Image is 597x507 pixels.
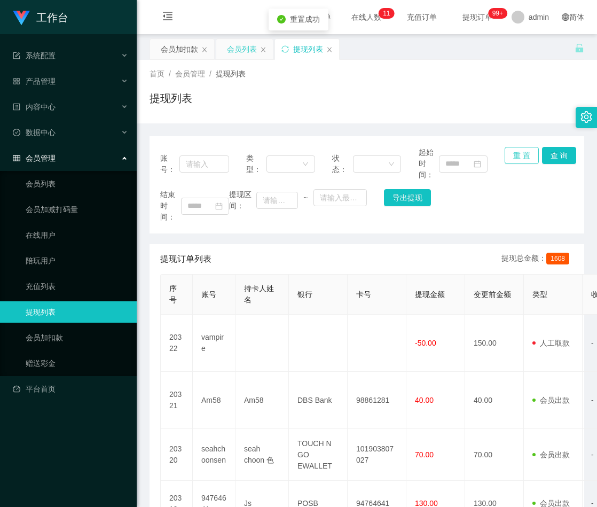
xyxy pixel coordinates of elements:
td: 70.00 [465,429,524,481]
span: 1608 [546,253,569,264]
a: 充值列表 [26,276,128,297]
span: / [209,69,211,78]
span: 数据中心 [13,128,56,137]
td: 20321 [161,372,193,429]
span: 提现订单列表 [160,253,211,266]
span: 会员管理 [13,154,56,162]
i: 图标: down [388,161,395,168]
span: - [591,396,594,404]
i: 图标: form [13,52,20,59]
span: 会员管理 [175,69,205,78]
span: 提现列表 [216,69,246,78]
p: 1 [383,8,387,19]
td: Am58 [193,372,235,429]
td: vampire [193,315,235,372]
span: 起始时间： [419,147,439,181]
a: 工作台 [13,13,68,21]
span: 类型： [246,153,266,175]
span: 内容中心 [13,103,56,111]
td: seahchoonsen [193,429,235,481]
sup: 11 [379,8,394,19]
div: 提现总金额： [501,253,574,266]
a: 会员加减打码量 [26,199,128,220]
i: 图标: check-circle-o [13,129,20,136]
a: 在线用户 [26,224,128,246]
input: 请输入最小值为 [256,192,298,209]
span: 卡号 [356,290,371,299]
td: TOUCH N GO EWALLET [289,429,348,481]
span: 充值订单 [402,13,442,21]
span: 变更前金额 [474,290,511,299]
span: - [591,339,594,347]
td: DBS Bank [289,372,348,429]
img: logo.9652507e.png [13,11,30,26]
td: 101903807027 [348,429,406,481]
span: 在线人数 [346,13,387,21]
td: 20320 [161,429,193,481]
td: 20322 [161,315,193,372]
span: -50.00 [415,339,436,347]
span: 提现订单 [457,13,498,21]
span: 会员出款 [532,450,570,459]
a: 赠送彩金 [26,353,128,374]
i: 图标: global [562,13,569,21]
span: 提现金额 [415,290,445,299]
td: seah choon 色 [235,429,289,481]
a: 会员加扣款 [26,327,128,348]
button: 查 询 [542,147,576,164]
a: 图标: dashboard平台首页 [13,378,128,400]
i: 图标: profile [13,103,20,111]
span: 系统配置 [13,51,56,60]
a: 陪玩用户 [26,250,128,271]
div: 提现列表 [293,39,323,59]
span: 序号 [169,284,177,304]
i: 图标: close [260,46,266,53]
i: 图标: calendar [474,160,481,168]
button: 导出提现 [384,189,431,206]
span: 结束时间： [160,189,181,223]
input: 请输入最大值为 [313,189,367,206]
span: / [169,69,171,78]
i: 图标: down [302,161,309,168]
td: 98861281 [348,372,406,429]
div: 会员加扣款 [161,39,198,59]
td: Am58 [235,372,289,429]
i: 图标: close [201,46,208,53]
input: 请输入 [179,155,229,173]
sup: 1061 [488,8,507,19]
i: icon: check-circle [277,15,286,24]
span: 40.00 [415,396,434,404]
span: 产品管理 [13,77,56,85]
span: 账号 [201,290,216,299]
span: 70.00 [415,450,434,459]
span: 重置成功 [290,15,320,24]
span: 会员出款 [532,396,570,404]
i: 图标: calendar [215,202,223,210]
a: 会员列表 [26,173,128,194]
i: 图标: unlock [575,43,584,53]
span: ~ [298,192,313,204]
span: - [591,450,594,459]
button: 重 置 [505,147,539,164]
span: 账号： [160,153,179,175]
i: 图标: setting [580,111,592,123]
span: 提现区间： [229,189,256,212]
i: 图标: sync [281,45,289,53]
i: 图标: menu-fold [150,1,186,35]
span: 持卡人姓名 [244,284,274,304]
i: 图标: close [326,46,333,53]
a: 提现列表 [26,301,128,323]
div: 会员列表 [227,39,257,59]
span: 人工取款 [532,339,570,347]
span: 首页 [150,69,164,78]
p: 1 [387,8,390,19]
td: 40.00 [465,372,524,429]
i: 图标: appstore-o [13,77,20,85]
td: 150.00 [465,315,524,372]
h1: 提现列表 [150,90,192,106]
span: 银行 [297,290,312,299]
h1: 工作台 [36,1,68,35]
span: 状态： [332,153,352,175]
i: 图标: table [13,154,20,162]
span: 类型 [532,290,547,299]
